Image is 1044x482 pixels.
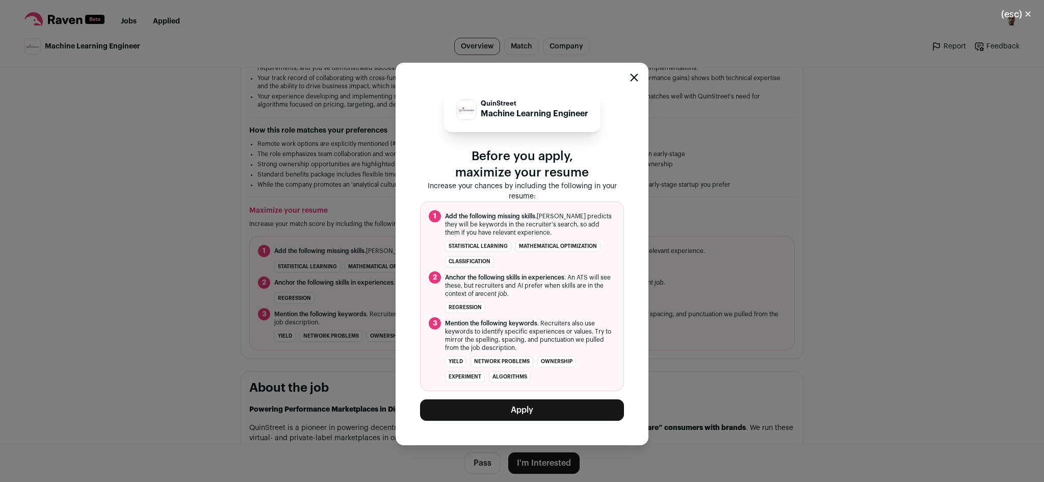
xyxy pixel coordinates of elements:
li: mathematical optimization [515,241,601,252]
li: yield [445,356,466,367]
span: 3 [429,317,441,329]
span: Mention the following keywords [445,320,537,326]
i: recent job. [478,291,509,297]
span: 1 [429,210,441,222]
li: network problems [471,356,533,367]
span: 2 [429,271,441,284]
li: statistical learning [445,241,511,252]
li: classification [445,256,494,267]
span: [PERSON_NAME] predicts they will be keywords in the recruiter's search, so add them if you have r... [445,212,615,237]
img: f441d98dabacb758bcd78e236e9d67c601bdbf7583be89d8b03389ef1b2ca179.jpg [457,100,476,119]
button: Close modal [989,3,1044,26]
li: experiment [445,371,485,383]
p: QuinStreet [481,99,588,108]
span: Add the following missing skills. [445,213,537,219]
button: Apply [420,399,624,421]
p: Increase your chances by including the following in your resume: [420,181,624,201]
span: . An ATS will see these, but recruiters and AI prefer when skills are in the context of a [445,273,615,298]
span: Anchor the following skills in experiences [445,274,564,281]
span: . Recruiters also use keywords to identify specific experiences or values. Try to mirror the spel... [445,319,615,352]
li: algorithms [489,371,531,383]
button: Close modal [630,73,638,82]
p: Before you apply, maximize your resume [420,148,624,181]
li: ownership [537,356,576,367]
li: regression [445,302,485,313]
p: Machine Learning Engineer [481,108,588,120]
